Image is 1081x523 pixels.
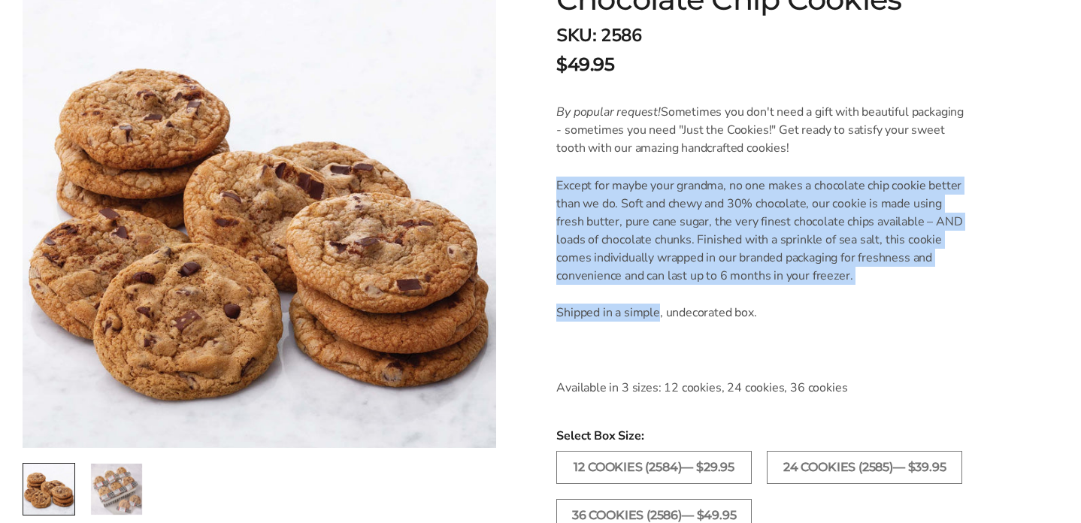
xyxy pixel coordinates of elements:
[23,463,75,515] a: 1 / 2
[556,104,661,120] em: By popular request!
[556,103,967,157] p: Sometimes you don't need a gift with beautiful packaging - sometimes you need "Just the Cookies!"...
[601,23,641,47] span: 2586
[556,51,614,78] span: $49.95
[556,177,967,285] p: Except for maybe your grandma, no one makes a chocolate chip cookie better than we do. Soft and c...
[90,463,143,515] a: 2 / 2
[556,427,1006,445] span: Select Box Size:
[556,451,752,484] label: 12 COOKIES (2584)— $29.95
[23,464,74,515] img: Just The Cookies - All Chocolate Chip Cookies
[556,23,596,47] strong: SKU:
[767,451,962,484] label: 24 COOKIES (2585)— $39.95
[91,464,142,515] img: Just The Cookies - All Chocolate Chip Cookies
[12,466,156,511] iframe: Sign Up via Text for Offers
[556,304,967,322] p: Shipped in a simple, undecorated box.
[556,379,967,397] p: Available in 3 sizes: 12 cookies, 24 cookies, 36 cookies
